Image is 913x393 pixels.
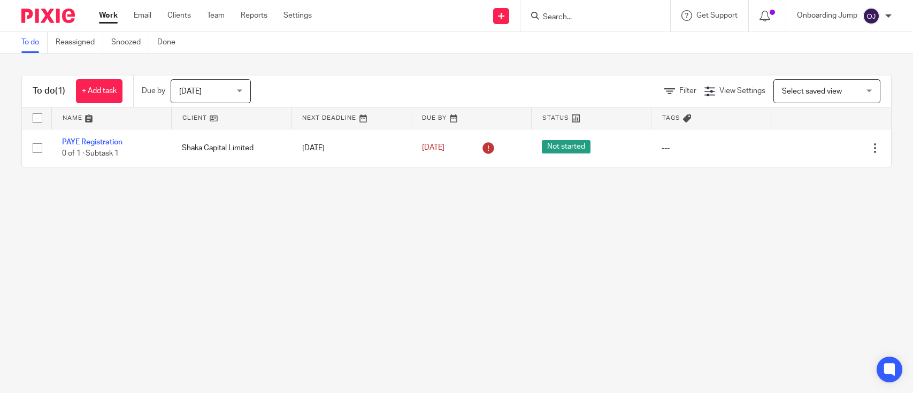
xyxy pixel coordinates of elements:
[62,150,119,157] span: 0 of 1 · Subtask 1
[171,129,291,167] td: Shaka Capital Limited
[696,12,738,19] span: Get Support
[55,87,65,95] span: (1)
[56,32,103,53] a: Reassigned
[782,88,842,95] span: Select saved view
[679,87,696,95] span: Filter
[241,10,267,21] a: Reports
[422,144,444,152] span: [DATE]
[662,115,680,121] span: Tags
[863,7,880,25] img: svg%3E
[291,129,411,167] td: [DATE]
[62,138,122,146] a: PAYE Registration
[76,79,122,103] a: + Add task
[207,10,225,21] a: Team
[283,10,312,21] a: Settings
[142,86,165,96] p: Due by
[167,10,191,21] a: Clients
[662,143,760,153] div: ---
[797,10,857,21] p: Onboarding Jump
[542,140,590,153] span: Not started
[134,10,151,21] a: Email
[33,86,65,97] h1: To do
[111,32,149,53] a: Snoozed
[542,13,638,22] input: Search
[21,9,75,23] img: Pixie
[157,32,183,53] a: Done
[21,32,48,53] a: To do
[99,10,118,21] a: Work
[179,88,202,95] span: [DATE]
[719,87,765,95] span: View Settings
